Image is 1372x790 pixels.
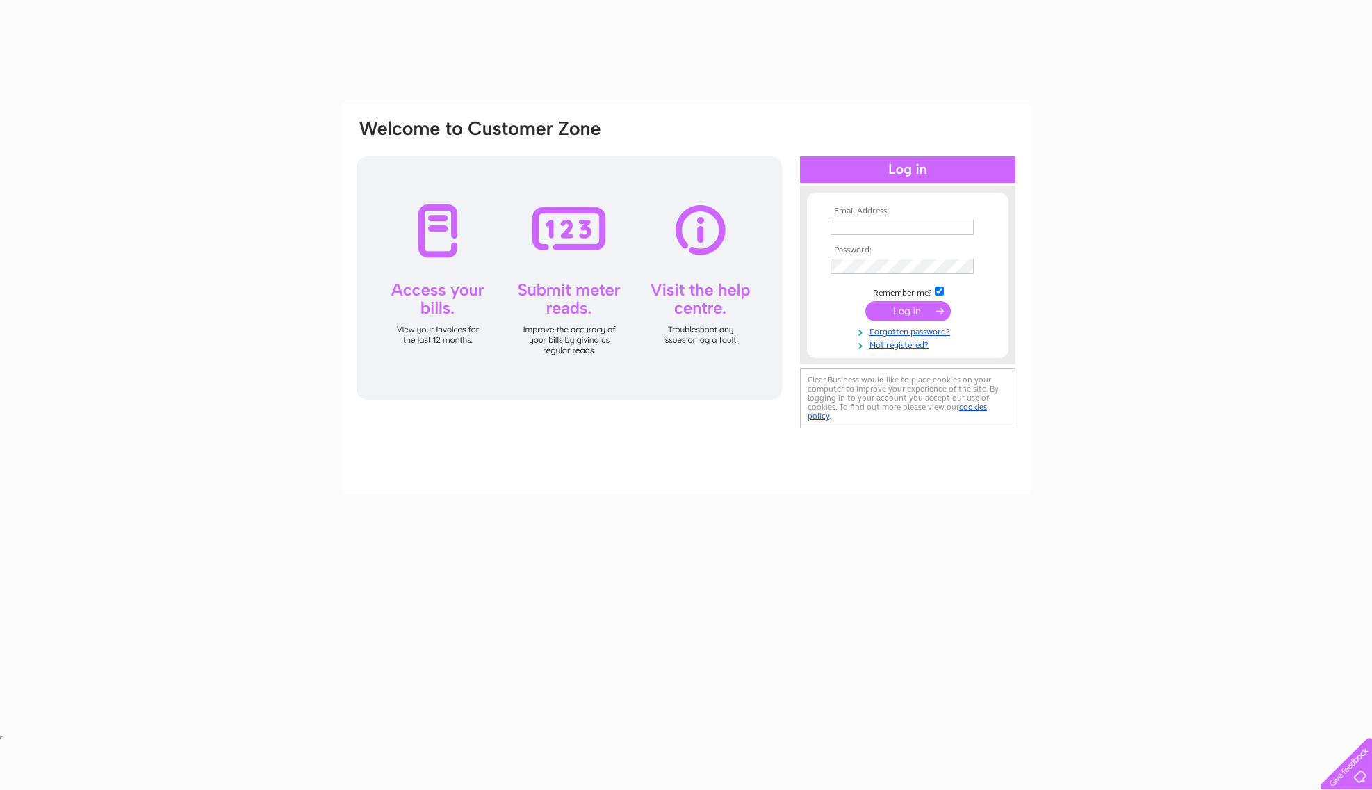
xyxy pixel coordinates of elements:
[827,207,988,216] th: Email Address:
[800,368,1015,428] div: Clear Business would like to place cookies on your computer to improve your experience of the sit...
[827,245,988,255] th: Password:
[831,324,988,337] a: Forgotten password?
[831,337,988,350] a: Not registered?
[865,301,951,321] input: Submit
[808,402,987,421] a: cookies policy
[827,284,988,298] td: Remember me?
